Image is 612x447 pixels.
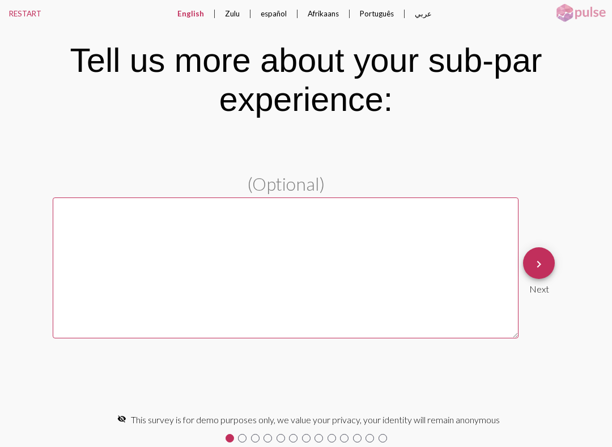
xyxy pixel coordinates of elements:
[117,414,126,423] mat-icon: visibility_off
[523,279,555,294] div: Next
[532,257,546,271] mat-icon: keyboard_arrow_right
[247,173,325,195] span: (Optional)
[14,41,599,119] div: Tell us more about your sub-par experience:
[552,3,609,23] img: pulsehorizontalsmall.png
[131,414,500,425] span: This survey is for demo purposes only, we value your privacy, your identity will remain anonymous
